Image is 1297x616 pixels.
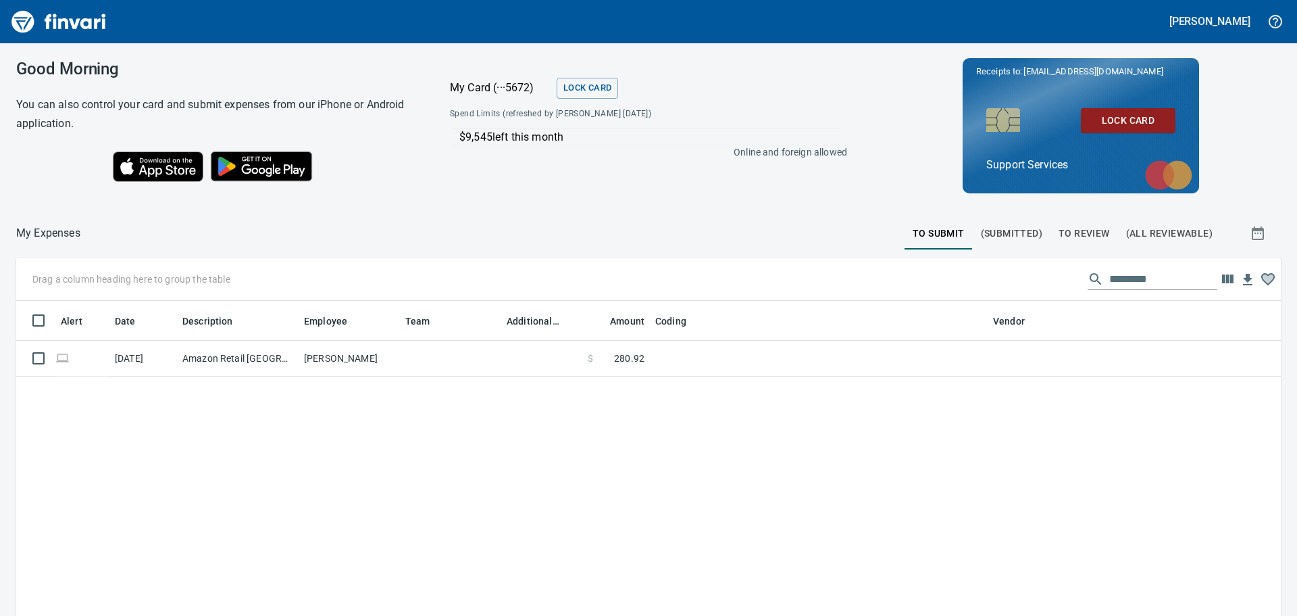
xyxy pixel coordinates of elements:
[304,313,365,329] span: Employee
[1238,217,1281,250] button: Show transactions within a particular date range
[450,108,748,121] span: Spend Limits (refreshed by [PERSON_NAME] [DATE])
[203,144,320,189] img: Get it on Google Play
[8,5,109,38] img: Finvari
[913,225,965,242] span: To Submit
[115,313,153,329] span: Date
[16,95,416,133] h6: You can also control your card and submit expenses from our iPhone or Android application.
[976,65,1186,78] p: Receipts to:
[61,313,82,329] span: Alert
[655,313,686,329] span: Coding
[1081,108,1175,133] button: Lock Card
[1169,14,1250,28] h5: [PERSON_NAME]
[614,352,644,365] span: 280.92
[61,313,100,329] span: Alert
[986,157,1175,173] p: Support Services
[450,80,551,96] p: My Card (···5672)
[507,313,577,329] span: Additional Reviewer
[993,313,1042,329] span: Vendor
[109,341,177,377] td: [DATE]
[1138,153,1199,197] img: mastercard.svg
[182,313,233,329] span: Description
[1217,269,1238,289] button: Choose columns to display
[16,60,416,78] h3: Good Morning
[182,313,251,329] span: Description
[32,273,230,286] p: Drag a column heading here to group the table
[405,313,448,329] span: Team
[1166,11,1254,32] button: [PERSON_NAME]
[1238,270,1258,290] button: Download Table
[115,313,136,329] span: Date
[459,129,840,145] p: $9,545 left this month
[439,145,847,159] p: Online and foreign allowed
[588,352,593,365] span: $
[655,313,704,329] span: Coding
[1022,65,1164,78] span: [EMAIL_ADDRESS][DOMAIN_NAME]
[993,313,1025,329] span: Vendor
[299,341,400,377] td: [PERSON_NAME]
[981,225,1042,242] span: (Submitted)
[405,313,430,329] span: Team
[304,313,347,329] span: Employee
[1092,112,1165,129] span: Lock Card
[55,354,70,362] span: Online transaction
[507,313,559,329] span: Additional Reviewer
[592,313,644,329] span: Amount
[113,151,203,182] img: Download on the App Store
[16,225,80,241] nav: breadcrumb
[1126,225,1213,242] span: (All Reviewable)
[177,341,299,377] td: Amazon Retail [GEOGRAPHIC_DATA] [GEOGRAPHIC_DATA]
[1059,225,1110,242] span: To Review
[16,225,80,241] p: My Expenses
[563,80,611,96] span: Lock Card
[557,78,618,99] button: Lock Card
[610,313,644,329] span: Amount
